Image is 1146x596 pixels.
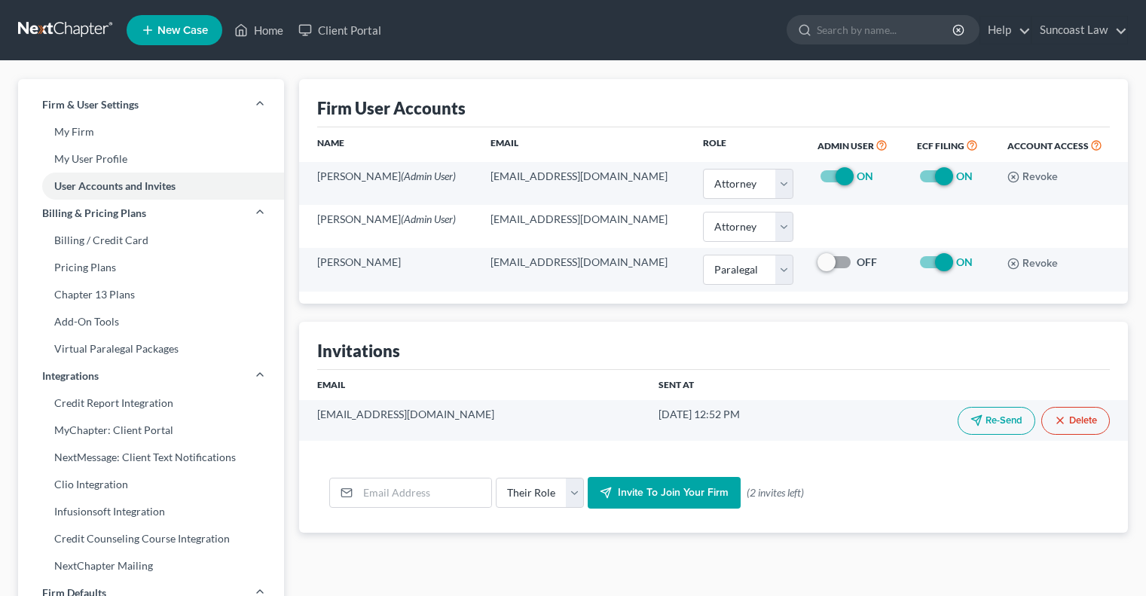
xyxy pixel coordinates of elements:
td: [PERSON_NAME] [299,248,478,291]
span: Billing & Pricing Plans [42,206,146,221]
span: Invite to join your firm [618,486,729,499]
strong: ON [956,255,973,268]
a: Billing & Pricing Plans [18,200,284,227]
td: [EMAIL_ADDRESS][DOMAIN_NAME] [478,248,692,291]
a: Clio Integration [18,471,284,498]
span: Admin User [817,140,874,151]
span: Integrations [42,368,99,384]
input: Email Address [358,478,491,507]
a: NextMessage: Client Text Notifications [18,444,284,471]
button: Revoke [1007,258,1058,270]
a: Help [980,17,1031,44]
button: Invite to join your firm [588,477,741,509]
a: Suncoast Law [1032,17,1127,44]
th: Email [299,370,646,400]
a: User Accounts and Invites [18,173,284,200]
td: [DATE] 12:52 PM [646,400,823,441]
button: Revoke [1007,171,1058,183]
strong: OFF [857,255,877,268]
th: Email [478,127,692,162]
a: Credit Report Integration [18,390,284,417]
a: Virtual Paralegal Packages [18,335,284,362]
th: Sent At [646,370,823,400]
a: Pricing Plans [18,254,284,281]
a: Client Portal [291,17,389,44]
span: (2 invites left) [747,485,804,500]
a: Add-On Tools [18,308,284,335]
span: Account Access [1007,140,1089,151]
span: (Admin User) [401,170,456,182]
td: [EMAIL_ADDRESS][DOMAIN_NAME] [478,162,692,205]
strong: ON [857,170,873,182]
strong: ON [956,170,973,182]
a: Credit Counseling Course Integration [18,525,284,552]
th: Name [299,127,478,162]
a: NextChapter Mailing [18,552,284,579]
div: Firm User Accounts [317,97,466,119]
span: Firm & User Settings [42,97,139,112]
span: New Case [157,25,208,36]
button: Re-Send [958,407,1035,435]
td: [PERSON_NAME] [299,162,478,205]
span: (Admin User) [401,212,456,225]
a: Firm & User Settings [18,91,284,118]
a: Billing / Credit Card [18,227,284,254]
input: Search by name... [817,16,955,44]
a: MyChapter: Client Portal [18,417,284,444]
button: Delete [1041,407,1110,435]
span: ECF Filing [917,140,964,151]
a: My User Profile [18,145,284,173]
a: Infusionsoft Integration [18,498,284,525]
a: Chapter 13 Plans [18,281,284,308]
th: Role [691,127,805,162]
td: [EMAIL_ADDRESS][DOMAIN_NAME] [478,205,692,248]
a: Home [227,17,291,44]
td: [PERSON_NAME] [299,205,478,248]
a: Integrations [18,362,284,390]
a: My Firm [18,118,284,145]
td: [EMAIL_ADDRESS][DOMAIN_NAME] [299,400,646,441]
div: Invitations [317,340,400,362]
